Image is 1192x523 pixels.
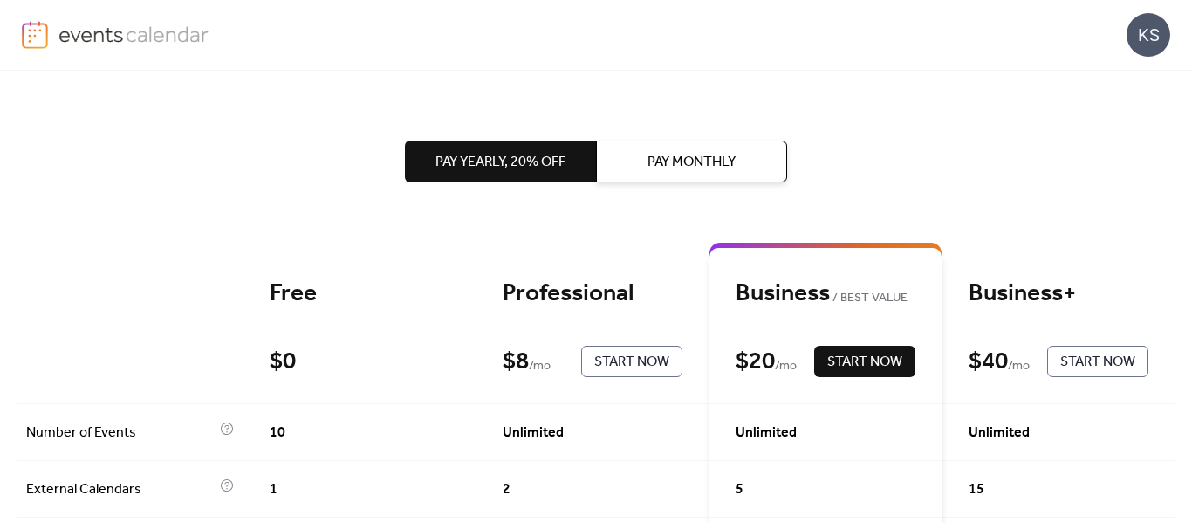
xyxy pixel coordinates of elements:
[270,347,296,377] div: $ 0
[529,356,551,377] span: / mo
[969,347,1008,377] div: $ 40
[581,346,682,377] button: Start Now
[594,352,669,373] span: Start Now
[405,141,596,182] button: Pay Yearly, 20% off
[736,479,743,500] span: 5
[435,152,565,173] span: Pay Yearly, 20% off
[736,347,775,377] div: $ 20
[969,279,1148,309] div: Business+
[58,21,209,47] img: logo-type
[503,279,682,309] div: Professional
[1060,352,1135,373] span: Start Now
[827,352,902,373] span: Start Now
[775,356,797,377] span: / mo
[969,479,984,500] span: 15
[26,423,216,444] span: Number of Events
[830,288,908,309] span: BEST VALUE
[596,141,787,182] button: Pay Monthly
[736,279,915,309] div: Business
[647,152,736,173] span: Pay Monthly
[270,423,285,444] span: 10
[814,346,915,377] button: Start Now
[26,479,216,500] span: External Calendars
[270,479,277,500] span: 1
[1008,356,1030,377] span: / mo
[969,423,1030,444] span: Unlimited
[1047,346,1148,377] button: Start Now
[22,21,48,49] img: logo
[1127,13,1170,57] div: KS
[503,347,529,377] div: $ 8
[270,279,449,309] div: Free
[503,479,510,500] span: 2
[503,423,564,444] span: Unlimited
[736,423,797,444] span: Unlimited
